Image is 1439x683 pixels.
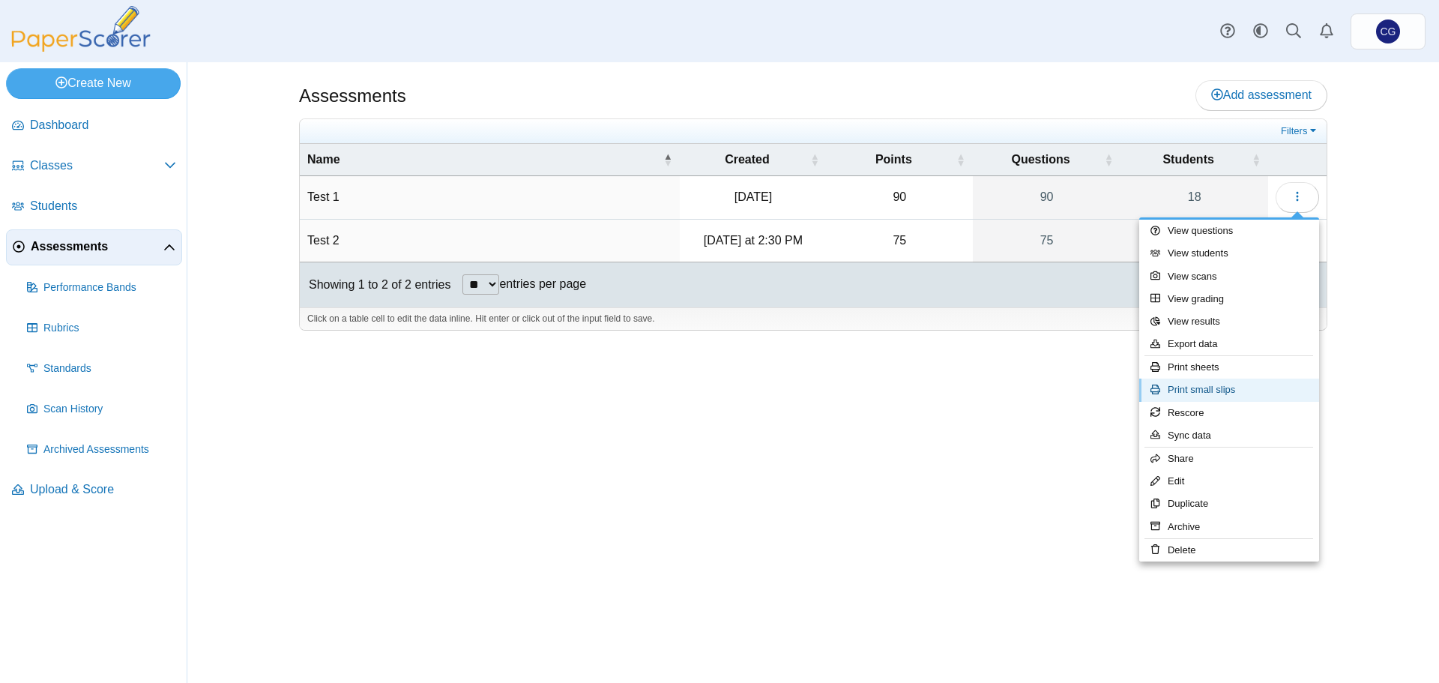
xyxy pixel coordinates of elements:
[1139,220,1319,242] a: View questions
[6,229,182,265] a: Assessments
[1104,152,1113,167] span: Questions : Activate to sort
[299,83,406,109] h1: Assessments
[30,198,176,214] span: Students
[31,238,163,255] span: Assessments
[499,277,586,290] label: entries per page
[663,152,672,167] span: Name : Activate to invert sorting
[1211,88,1312,101] span: Add assessment
[1252,152,1261,167] span: Students : Activate to sort
[43,361,176,376] span: Standards
[973,220,1121,262] a: 75
[300,307,1327,330] div: Click on a table cell to edit the data inline. Hit enter or click out of the input field to save.
[30,481,176,498] span: Upload & Score
[43,280,176,295] span: Performance Bands
[43,442,176,457] span: Archived Assessments
[810,152,819,167] span: Created : Activate to sort
[43,321,176,336] span: Rubrics
[300,220,680,262] td: Test 2
[1139,310,1319,333] a: View results
[1139,448,1319,470] a: Share
[827,176,973,219] td: 90
[1139,539,1319,562] a: Delete
[1120,220,1268,262] a: 16
[1139,424,1319,447] a: Sync data
[30,117,176,133] span: Dashboard
[6,148,182,184] a: Classes
[1195,80,1327,110] a: Add assessment
[1351,13,1426,49] a: Christopher Gutierrez
[980,151,1102,168] span: Questions
[1277,124,1323,139] a: Filters
[1139,493,1319,515] a: Duplicate
[21,270,182,306] a: Performance Bands
[1139,356,1319,379] a: Print sheets
[6,108,182,144] a: Dashboard
[1310,15,1343,48] a: Alerts
[956,152,965,167] span: Points : Activate to sort
[1120,176,1268,218] a: 18
[1139,242,1319,265] a: View students
[43,402,176,417] span: Scan History
[734,190,772,203] time: Sep 3, 2025 at 5:20 PM
[30,157,164,174] span: Classes
[6,472,182,508] a: Upload & Score
[6,6,156,52] img: PaperScorer
[1376,19,1400,43] span: Christopher Gutierrez
[827,220,973,262] td: 75
[834,151,953,168] span: Points
[1139,333,1319,355] a: Export data
[6,189,182,225] a: Students
[6,68,181,98] a: Create New
[6,41,156,54] a: PaperScorer
[1128,151,1249,168] span: Students
[21,432,182,468] a: Archived Assessments
[21,310,182,346] a: Rubrics
[1139,516,1319,538] a: Archive
[704,234,803,247] time: Sep 19, 2025 at 2:30 PM
[687,151,807,168] span: Created
[300,262,450,307] div: Showing 1 to 2 of 2 entries
[1139,265,1319,288] a: View scans
[300,176,680,219] td: Test 1
[973,176,1121,218] a: 90
[1381,26,1396,37] span: Christopher Gutierrez
[21,391,182,427] a: Scan History
[21,351,182,387] a: Standards
[1139,288,1319,310] a: View grading
[1139,470,1319,493] a: Edit
[307,151,660,168] span: Name
[1139,379,1319,401] a: Print small slips
[1139,402,1319,424] a: Rescore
